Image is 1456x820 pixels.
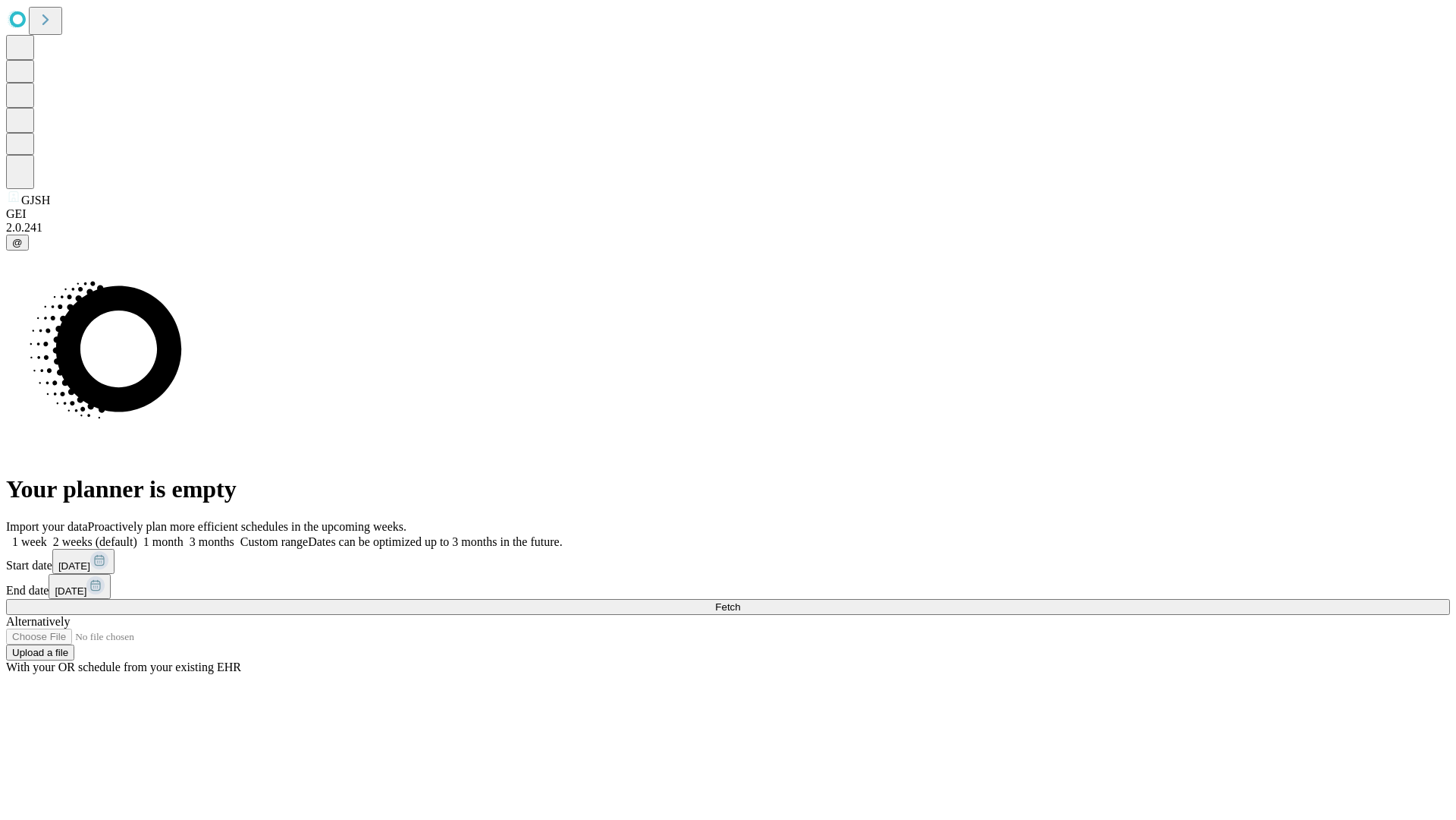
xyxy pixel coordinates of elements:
h1: Your planner is empty [6,475,1450,503]
span: GJSH [21,194,50,207]
div: GEI [6,207,1450,221]
span: Alternatively [6,615,70,628]
button: @ [6,235,29,251]
span: 3 months [190,535,234,548]
button: [DATE] [49,574,111,599]
button: Fetch [6,599,1450,615]
span: 1 week [12,535,47,548]
span: Import your data [6,520,88,533]
span: [DATE] [55,585,86,597]
span: 1 month [143,535,184,548]
div: 2.0.241 [6,221,1450,235]
span: Dates can be optimized up to 3 months in the future. [308,535,562,548]
button: Upload a file [6,645,74,661]
button: [DATE] [52,549,115,574]
span: Proactively plan more efficient schedules in the upcoming weeks. [88,520,406,533]
span: [DATE] [58,560,90,572]
span: 2 weeks (default) [53,535,137,548]
span: Fetch [715,601,740,613]
span: Custom range [240,535,308,548]
span: @ [12,237,23,248]
span: With your OR schedule from your existing EHR [6,661,241,673]
div: End date [6,574,1450,599]
div: Start date [6,549,1450,574]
